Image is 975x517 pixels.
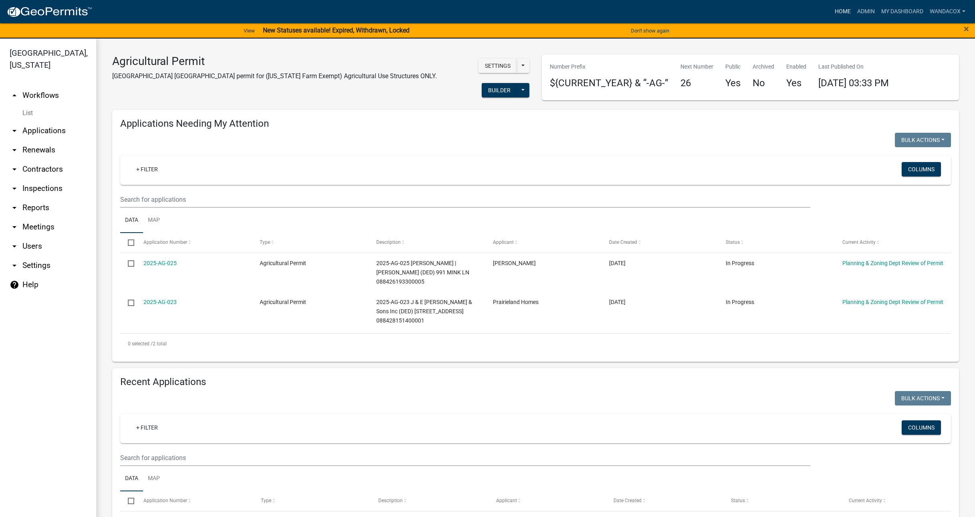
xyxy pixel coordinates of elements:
i: arrow_drop_down [10,184,19,193]
span: Status [731,498,745,503]
a: + Filter [130,420,164,435]
input: Search for applications [120,450,810,466]
input: Search for applications [120,191,810,208]
a: Map [143,208,165,233]
datatable-header-cell: Current Activity [834,233,951,252]
span: Date Created [614,498,642,503]
datatable-header-cell: Description [371,491,488,511]
a: WandaCox [927,4,969,19]
datatable-header-cell: Select [120,491,135,511]
datatable-header-cell: Type [253,491,371,511]
span: Application Number [143,498,187,503]
datatable-header-cell: Status [723,491,841,511]
h4: Applications Needing My Attention [120,118,951,130]
h4: Yes [786,77,806,89]
datatable-header-cell: Select [120,233,135,252]
datatable-header-cell: Description [369,233,485,252]
h4: ${CURRENT_YEAR} & “-AG-” [550,77,668,89]
i: arrow_drop_down [10,241,19,251]
button: Columns [902,420,941,435]
button: Bulk Actions [895,391,951,405]
span: In Progress [726,260,754,266]
p: Archived [753,63,774,71]
span: Date Created [609,239,637,245]
span: Applicant [493,239,514,245]
span: Type [260,239,270,245]
span: Description [376,239,401,245]
p: Next Number [680,63,713,71]
span: 0 selected / [128,341,153,347]
button: Don't show again [628,24,672,37]
a: 2025-AG-023 [143,299,177,305]
span: [DATE] 03:33 PM [818,77,889,89]
div: 2 total [120,334,951,354]
a: Admin [854,4,878,19]
a: Data [120,208,143,233]
span: In Progress [726,299,754,305]
datatable-header-cell: Application Number [135,233,252,252]
h4: Yes [725,77,741,89]
a: Data [120,466,143,492]
button: Bulk Actions [895,133,951,147]
span: Current Activity [849,498,882,503]
a: My Dashboard [878,4,927,19]
a: + Filter [130,162,164,176]
span: 08/19/2025 [609,260,626,266]
i: arrow_drop_down [10,261,19,270]
i: arrow_drop_down [10,126,19,136]
button: Builder [482,83,517,97]
span: 2025-AG-023 J & E Heineman & Sons Inc (DED) 831 E AVE 088428151400001 [376,299,472,324]
h3: Agricultural Permit [112,55,437,68]
a: Planning & Zoning Dept Review of Permit [842,260,943,266]
i: arrow_drop_down [10,145,19,155]
span: 2025-AG-025 Anderson, Jeremy | Anderson, Rachel (DED) 991 MINK LN 088426193300005 [376,260,469,285]
span: 08/18/2025 [609,299,626,305]
p: Public [725,63,741,71]
button: Columns [902,162,941,176]
span: Description [378,498,403,503]
a: Planning & Zoning Dept Review of Permit [842,299,943,305]
datatable-header-cell: Applicant [489,491,606,511]
i: arrow_drop_up [10,91,19,100]
datatable-header-cell: Application Number [135,491,253,511]
i: arrow_drop_down [10,203,19,213]
datatable-header-cell: Current Activity [841,491,959,511]
a: 2025-AG-025 [143,260,177,266]
span: Status [726,239,740,245]
span: Agricultural Permit [260,260,306,266]
span: Current Activity [842,239,876,245]
p: Enabled [786,63,806,71]
datatable-header-cell: Date Created [602,233,718,252]
p: Last Published On [818,63,889,71]
datatable-header-cell: Applicant [485,233,602,252]
span: Prairieland Homes [493,299,539,305]
p: Number Prefix [550,63,668,71]
datatable-header-cell: Status [718,233,835,252]
h4: No [753,77,774,89]
datatable-header-cell: Date Created [606,491,723,511]
i: help [10,280,19,290]
datatable-header-cell: Type [252,233,369,252]
button: Settings [478,59,517,73]
span: Jeremy Anderson [493,260,536,266]
span: Application Number [143,239,187,245]
p: [GEOGRAPHIC_DATA] [GEOGRAPHIC_DATA] permit for ([US_STATE] Farm Exempt) Agricultural Use Structur... [112,71,437,81]
h4: 26 [680,77,713,89]
a: View [240,24,258,37]
a: Home [832,4,854,19]
span: Type [261,498,271,503]
h4: Recent Applications [120,376,951,388]
button: Close [964,24,969,34]
a: Map [143,466,165,492]
i: arrow_drop_down [10,164,19,174]
span: Applicant [496,498,517,503]
span: Agricultural Permit [260,299,306,305]
span: × [964,23,969,34]
i: arrow_drop_down [10,222,19,232]
strong: New Statuses available! Expired, Withdrawn, Locked [263,26,410,34]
